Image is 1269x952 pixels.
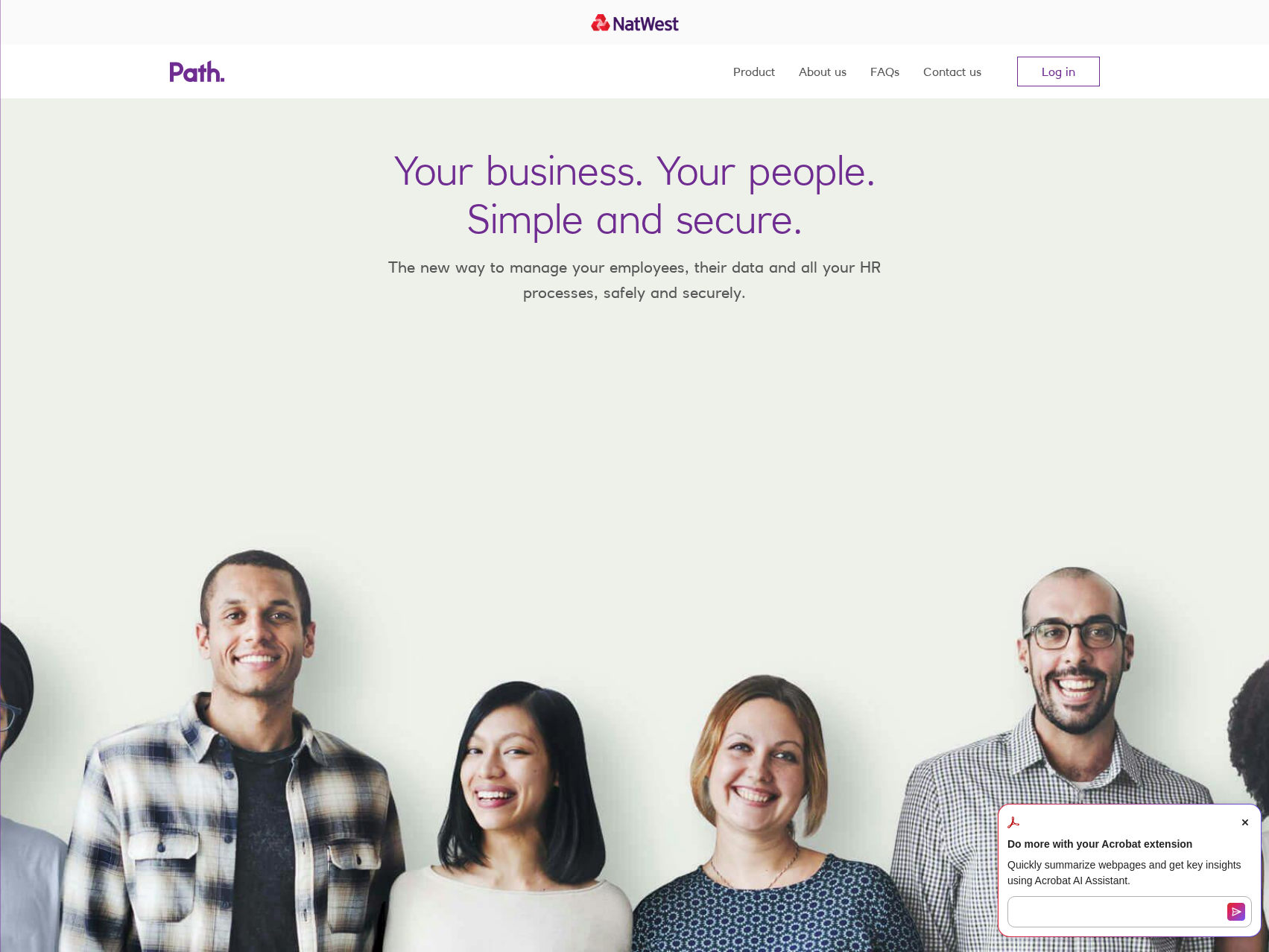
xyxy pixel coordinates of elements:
h1: Your business. Your people. Simple and secure. [394,146,876,243]
a: Contact us [923,45,981,98]
p: The new way to manage your employees, their data and all your HR processes, safely and securely. [367,255,903,305]
a: Log in [1017,57,1100,86]
a: Product [733,45,775,98]
a: FAQs [870,45,899,98]
a: About us [799,45,846,98]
